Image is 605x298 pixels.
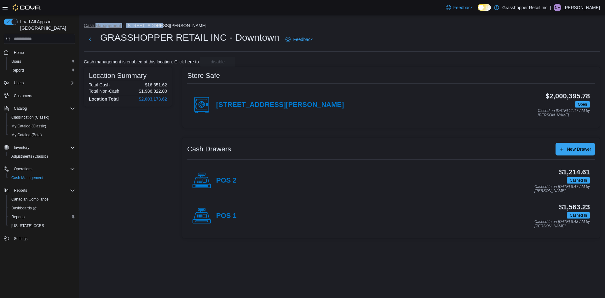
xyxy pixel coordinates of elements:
button: Reports [6,213,78,221]
button: Users [6,57,78,66]
span: [US_STATE] CCRS [11,223,44,228]
span: Dashboards [9,204,75,212]
span: Reports [11,187,75,194]
a: Feedback [283,33,315,46]
button: Users [1,79,78,87]
div: Charlie Finch [554,4,561,11]
h4: POS 2 [216,177,237,185]
button: My Catalog (Beta) [6,131,78,139]
a: My Catalog (Classic) [9,122,49,130]
p: Cashed In on [DATE] 8:48 AM by [PERSON_NAME] [534,220,590,228]
span: disable [211,59,225,65]
a: Home [11,49,26,56]
button: Customers [1,91,78,100]
nav: Complex example [4,45,75,260]
button: Cash Management [84,23,121,28]
span: Cashed In [570,213,587,218]
span: Open [578,102,587,107]
span: Reports [11,68,25,73]
p: $16,351.62 [145,82,167,87]
span: Users [14,80,24,85]
span: Cash Management [9,174,75,182]
h4: Location Total [89,96,119,102]
nav: An example of EuiBreadcrumbs [84,22,600,30]
span: Adjustments (Classic) [9,153,75,160]
h3: Location Summary [89,72,147,79]
h6: Total Non-Cash [89,89,119,94]
button: Catalog [11,105,29,112]
h4: $2,003,173.62 [139,96,167,102]
button: [US_STATE] CCRS [6,221,78,230]
span: My Catalog (Classic) [9,122,75,130]
span: Catalog [11,105,75,112]
span: CF [555,4,560,11]
h3: $2,000,395.78 [545,92,590,100]
span: My Catalog (Classic) [11,124,46,129]
span: Users [11,59,21,64]
button: Cash Management [6,173,78,182]
span: Operations [14,167,32,172]
button: Canadian Compliance [6,195,78,204]
p: Cashed In on [DATE] 8:47 AM by [PERSON_NAME] [534,185,590,193]
a: Users [9,58,24,65]
span: Cashed In [567,212,590,219]
input: Dark Mode [478,4,491,11]
span: Inventory [11,144,75,151]
span: Reports [9,67,75,74]
a: Cash Management [9,174,46,182]
button: My Catalog (Classic) [6,122,78,131]
a: [US_STATE] CCRS [9,222,47,230]
button: Adjustments (Classic) [6,152,78,161]
span: Reports [9,213,75,221]
button: Settings [1,234,78,243]
button: disable [200,57,235,67]
h3: Store Safe [187,72,220,79]
a: Dashboards [6,204,78,213]
button: New Drawer [556,143,595,155]
span: Cash Management [11,175,43,180]
span: Feedback [453,4,473,11]
span: Reports [14,188,27,193]
h4: POS 1 [216,212,237,220]
p: Closed on [DATE] 11:17 AM by [PERSON_NAME] [538,109,590,117]
span: Settings [11,235,75,242]
a: Dashboards [9,204,39,212]
span: Classification (Classic) [11,115,49,120]
span: New Drawer [567,146,591,152]
span: Open [575,101,590,108]
button: Operations [11,165,35,173]
button: Reports [6,66,78,75]
h6: Total Cash [89,82,110,87]
button: Inventory [1,143,78,152]
a: Reports [9,67,27,74]
button: Inventory [11,144,32,151]
button: Catalog [1,104,78,113]
span: Dashboards [11,206,37,211]
button: Reports [1,186,78,195]
a: Feedback [443,1,475,14]
span: My Catalog (Beta) [9,131,75,139]
h3: Cash Drawers [187,145,231,153]
button: Operations [1,165,78,173]
span: Canadian Compliance [9,196,75,203]
span: Catalog [14,106,27,111]
span: Cashed In [570,178,587,183]
span: Users [11,79,75,87]
a: Settings [11,235,30,242]
button: Users [11,79,26,87]
span: Operations [11,165,75,173]
p: Grasshopper Retail Inc [502,4,547,11]
h1: GRASSHOPPER RETAIL INC - Downtown [100,31,279,44]
span: Settings [14,236,27,241]
span: Load All Apps in [GEOGRAPHIC_DATA] [18,19,75,31]
p: | [550,4,551,11]
p: [PERSON_NAME] [564,4,600,11]
span: Inventory [14,145,29,150]
span: Home [11,48,75,56]
span: Washington CCRS [9,222,75,230]
a: Classification (Classic) [9,114,52,121]
a: Reports [9,213,27,221]
span: Cashed In [567,177,590,184]
button: Classification (Classic) [6,113,78,122]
